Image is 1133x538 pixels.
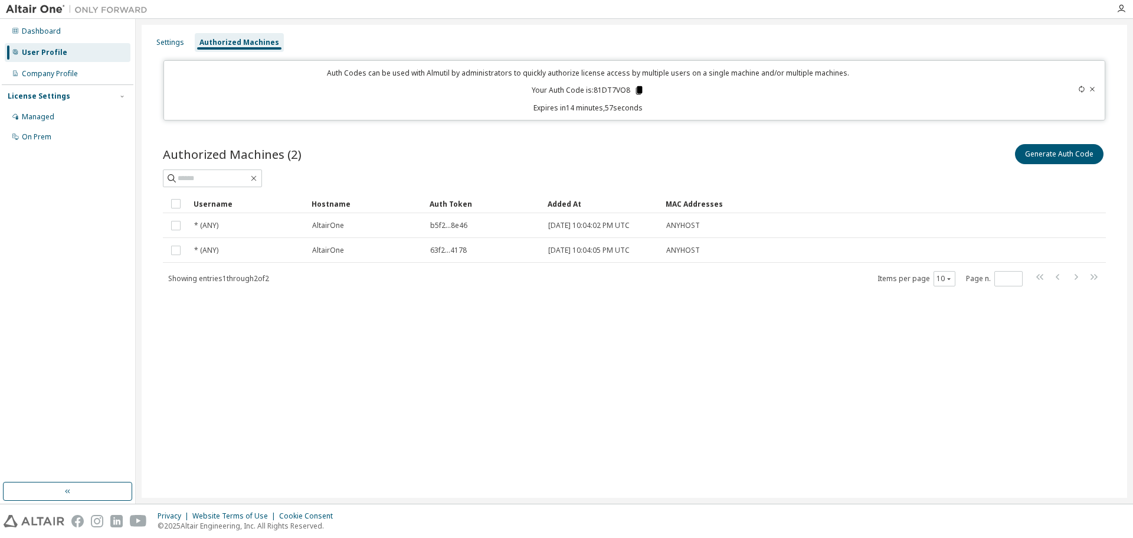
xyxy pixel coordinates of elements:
p: Expires in 14 minutes, 57 seconds [171,103,1006,113]
span: Page n. [966,271,1023,286]
div: MAC Addresses [666,194,982,213]
span: [DATE] 10:04:05 PM UTC [548,246,630,255]
div: Hostname [312,194,420,213]
span: Items per page [877,271,955,286]
div: Website Terms of Use [192,511,279,521]
div: Added At [548,194,656,213]
span: AltairOne [312,221,344,230]
img: instagram.svg [91,515,103,527]
div: Auth Token [430,194,538,213]
img: facebook.svg [71,515,84,527]
span: ANYHOST [666,221,700,230]
div: Dashboard [22,27,61,36]
span: ANYHOST [666,246,700,255]
div: User Profile [22,48,67,57]
p: © 2025 Altair Engineering, Inc. All Rights Reserved. [158,521,340,531]
span: * (ANY) [194,221,218,230]
div: On Prem [22,132,51,142]
span: b5f2...8e46 [430,221,467,230]
div: Company Profile [22,69,78,79]
span: * (ANY) [194,246,218,255]
div: Username [194,194,302,213]
span: 63f2...4178 [430,246,467,255]
div: Authorized Machines [199,38,279,47]
button: Generate Auth Code [1015,144,1103,164]
span: Authorized Machines (2) [163,146,302,162]
img: linkedin.svg [110,515,123,527]
div: Settings [156,38,184,47]
div: License Settings [8,92,70,101]
div: Cookie Consent [279,511,340,521]
span: Showing entries 1 through 2 of 2 [168,273,269,283]
p: Your Auth Code is: 81DT7VO8 [532,85,644,96]
img: altair_logo.svg [4,515,64,527]
div: Managed [22,112,54,122]
span: [DATE] 10:04:02 PM UTC [548,221,630,230]
button: 10 [936,274,952,283]
p: Auth Codes can be used with Almutil by administrators to quickly authorize license access by mult... [171,68,1006,78]
div: Privacy [158,511,192,521]
img: Altair One [6,4,153,15]
img: youtube.svg [130,515,147,527]
span: AltairOne [312,246,344,255]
